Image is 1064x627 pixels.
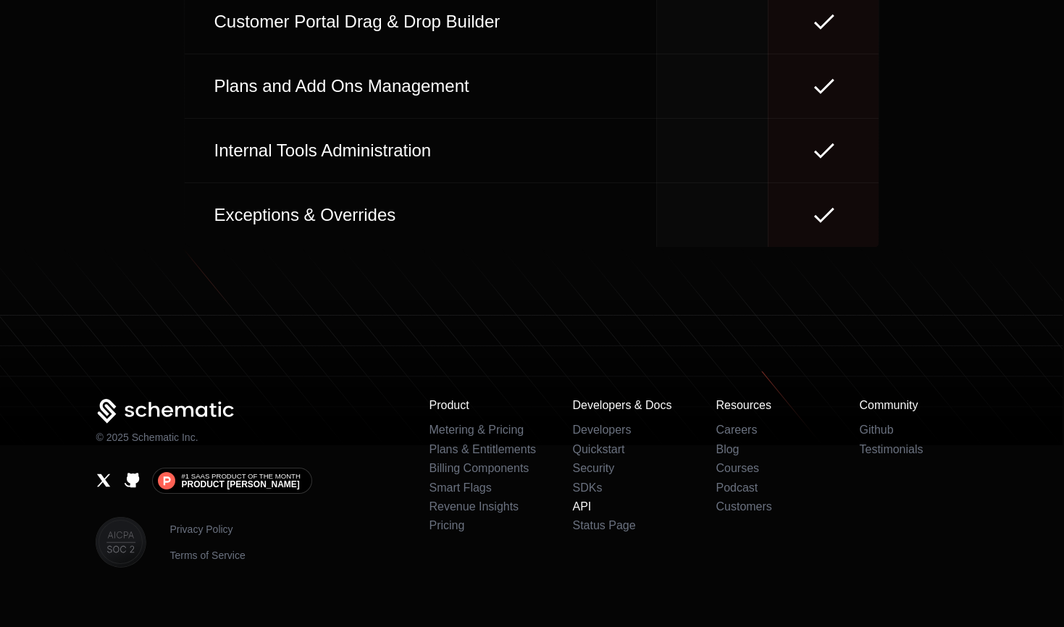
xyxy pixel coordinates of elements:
a: Terms of Service [169,548,245,563]
div: Customer Portal Drag & Drop Builder [208,10,633,33]
a: Github [859,424,893,436]
h3: Developers & Docs [572,399,681,412]
a: Testimonials [859,443,923,455]
a: Revenue Insights [429,500,519,513]
a: Customers [716,500,771,513]
a: Blog [716,443,739,455]
span: #1 SaaS Product of the Month [181,473,300,480]
a: Security [572,462,614,474]
a: Quickstart [572,443,624,455]
img: SOC II & Aicapa [96,517,146,568]
a: Status Page [572,519,635,531]
a: Pricing [429,519,464,531]
a: Podcast [716,481,758,494]
a: Courses [716,462,759,474]
a: SDKs [572,481,602,494]
a: Plans & Entitlements [429,443,536,455]
h3: Community [859,399,968,412]
p: © 2025 Schematic Inc. [96,430,198,445]
a: Billing Components [429,462,529,474]
a: Github [124,472,141,489]
a: X [96,472,112,489]
span: Product [PERSON_NAME] [181,480,299,489]
div: Plans and Add Ons Management [208,75,633,98]
div: Exceptions & Overrides [208,203,633,227]
h3: Product [429,399,537,412]
div: Internal Tools Administration [208,139,633,162]
a: #1 SaaS Product of the MonthProduct [PERSON_NAME] [152,468,311,494]
a: Developers [572,424,631,436]
a: Privacy Policy [169,522,245,536]
a: Metering & Pricing [429,424,524,436]
a: Careers [716,424,757,436]
a: Smart Flags [429,481,491,494]
h3: Resources [716,399,824,412]
a: API [572,500,591,513]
